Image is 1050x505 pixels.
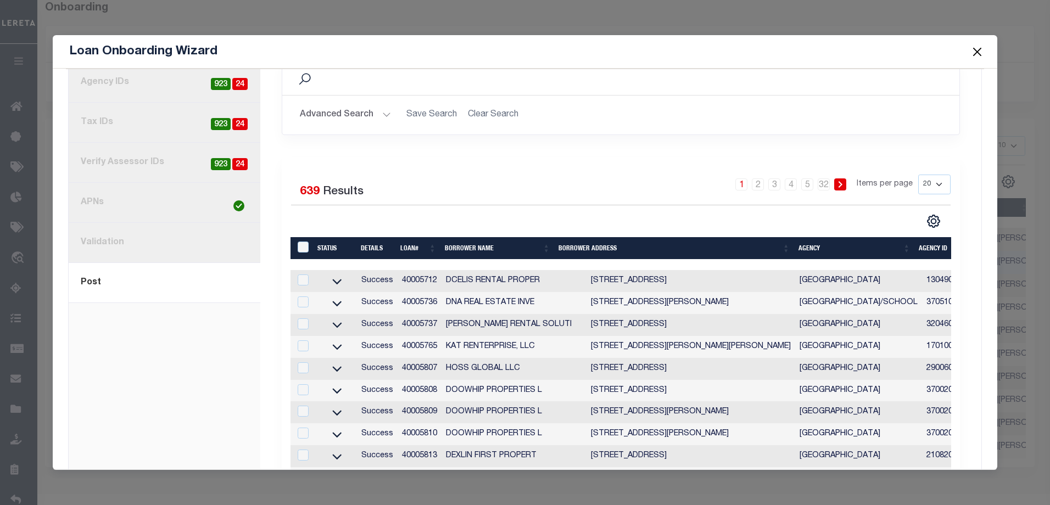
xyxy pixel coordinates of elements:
[587,380,795,402] td: [STREET_ADDRESS]
[818,178,830,190] a: 32
[398,270,442,292] td: 40005712
[442,314,587,336] td: [PERSON_NAME] RENTAL SOLUTI
[357,380,398,402] td: Success
[69,223,260,263] a: Validation
[69,263,260,303] a: Post
[922,358,970,380] td: 290060101
[795,292,922,314] td: [GEOGRAPHIC_DATA]/SCHOOL
[357,401,398,423] td: Success
[211,158,231,171] span: 923
[357,270,398,292] td: Success
[795,467,922,489] td: [GEOGRAPHIC_DATA]
[398,467,442,489] td: 40005826
[357,336,398,358] td: Success
[922,445,970,467] td: 210820102
[785,178,797,190] a: 4
[398,401,442,423] td: 40005809
[587,445,795,467] td: [STREET_ADDRESS]
[735,178,747,190] a: 1
[795,380,922,402] td: [GEOGRAPHIC_DATA]
[211,78,231,91] span: 923
[587,358,795,380] td: [STREET_ADDRESS]
[440,237,555,259] th: Borrower Name: activate to sort column ascending
[922,292,970,314] td: 370510101
[922,423,970,445] td: 370020000
[69,143,260,183] a: Verify Assessor IDs24923
[69,183,260,223] a: APNs
[587,314,795,336] td: [STREET_ADDRESS]
[922,401,970,423] td: 370020000
[398,380,442,402] td: 40005808
[801,178,813,190] a: 5
[398,314,442,336] td: 40005737
[795,270,922,292] td: [GEOGRAPHIC_DATA]
[795,423,922,445] td: [GEOGRAPHIC_DATA]
[587,292,795,314] td: [STREET_ADDRESS][PERSON_NAME]
[442,336,587,358] td: KAT RENTERPRISE, LLC
[922,314,970,336] td: 320460000
[300,186,320,198] span: 639
[396,237,440,259] th: Loan#: activate to sort column ascending
[587,401,795,423] td: [STREET_ADDRESS][PERSON_NAME]
[398,292,442,314] td: 40005736
[442,380,587,402] td: DOOWHIP PROPERTIES L
[442,467,587,489] td: JM PAINT & CLEAN LLC
[442,423,587,445] td: DOOWHIP PROPERTIES L
[554,237,794,259] th: Borrower Address: activate to sort column ascending
[357,358,398,380] td: Success
[232,118,248,131] span: 24
[356,237,396,259] th: Details
[970,44,984,59] button: Close
[398,358,442,380] td: 40005807
[357,314,398,336] td: Success
[442,445,587,467] td: DEXLIN FIRST PROPERT
[442,358,587,380] td: HOSS GLOBAL LLC
[211,118,231,131] span: 923
[795,445,922,467] td: [GEOGRAPHIC_DATA]
[587,423,795,445] td: [STREET_ADDRESS][PERSON_NAME]
[323,183,364,201] label: Results
[291,237,313,259] th: LoanPrepID
[442,270,587,292] td: DCELIS RENTAL PROPER
[442,401,587,423] td: DOOWHIP PROPERTIES L
[69,103,260,143] a: Tax IDs24923
[357,292,398,314] td: Success
[69,44,217,59] h5: Loan Onboarding Wizard
[768,178,780,190] a: 3
[398,445,442,467] td: 40005813
[313,237,357,259] th: Status
[914,237,963,259] th: Agency ID: activate to sort column ascending
[795,314,922,336] td: [GEOGRAPHIC_DATA]
[232,158,248,171] span: 24
[795,401,922,423] td: [GEOGRAPHIC_DATA]
[794,237,914,259] th: Agency: activate to sort column ascending
[795,358,922,380] td: [GEOGRAPHIC_DATA]
[357,445,398,467] td: Success
[300,104,391,126] button: Advanced Search
[587,467,795,489] td: [STREET_ADDRESS][PERSON_NAME]
[922,270,970,292] td: 130490000
[69,63,260,103] a: Agency IDs24923
[587,270,795,292] td: [STREET_ADDRESS]
[922,467,970,489] td: 340180000
[922,380,970,402] td: 370020000
[233,200,244,211] img: check-icon-green.svg
[398,336,442,358] td: 40005765
[922,336,970,358] td: 170100000
[357,423,398,445] td: Success
[857,178,913,190] span: Items per page
[398,423,442,445] td: 40005810
[357,467,398,489] td: Success
[587,336,795,358] td: [STREET_ADDRESS][PERSON_NAME][PERSON_NAME]
[795,336,922,358] td: [GEOGRAPHIC_DATA]
[752,178,764,190] a: 2
[442,292,587,314] td: DNA REAL ESTATE INVE
[232,78,248,91] span: 24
